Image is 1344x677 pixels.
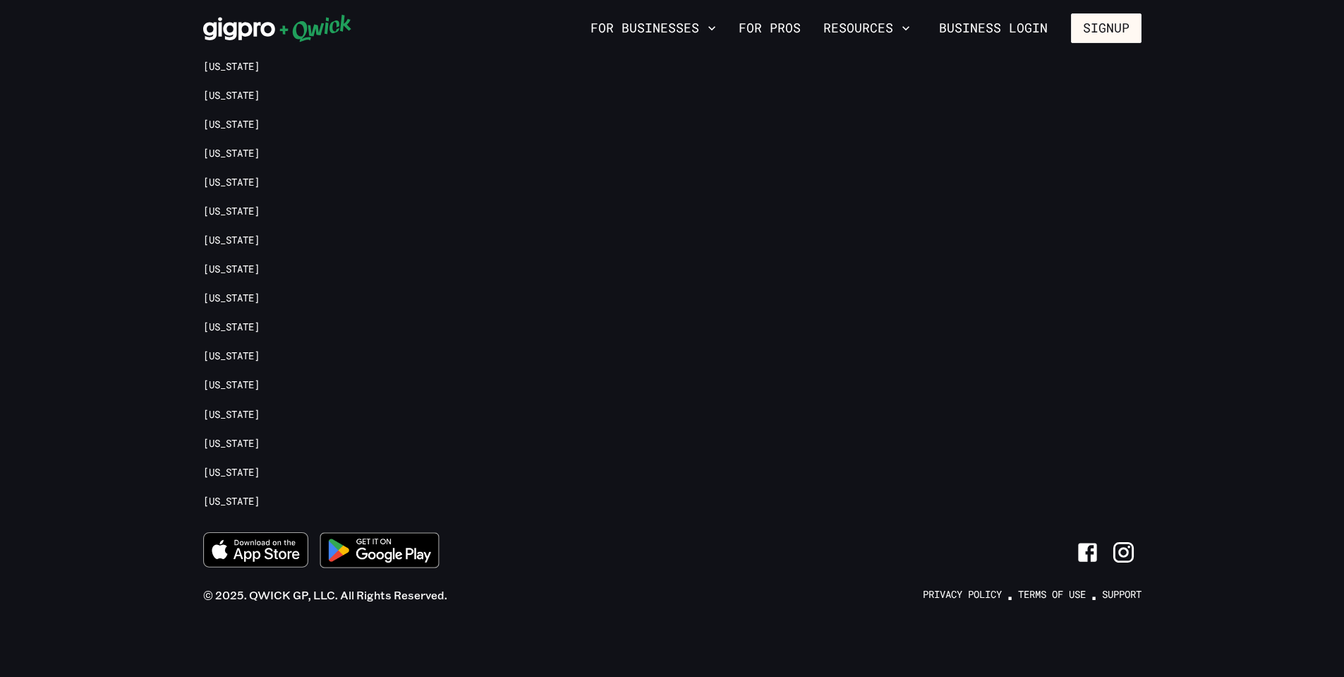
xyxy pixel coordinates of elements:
a: Link to Facebook [1070,534,1106,570]
button: For Businesses [585,16,722,40]
a: [US_STATE] [203,349,260,363]
a: [US_STATE] [203,408,260,421]
a: [US_STATE] [203,234,260,247]
a: [US_STATE] [203,495,260,508]
a: Privacy Policy [923,588,1002,601]
a: [US_STATE] [203,60,260,73]
a: Support [1102,588,1142,601]
span: © 2025. QWICK GP, LLC. All Rights Reserved. [203,588,447,602]
a: [US_STATE] [203,263,260,276]
button: Resources [818,16,916,40]
a: [US_STATE] [203,89,260,102]
a: [US_STATE] [203,292,260,305]
img: Get it on Google Play [311,524,448,577]
span: · [1091,580,1096,610]
a: Terms of Use [1018,588,1086,601]
button: Signup [1071,13,1142,43]
span: · [1007,580,1012,610]
a: [US_STATE] [203,118,260,131]
a: [US_STATE] [203,320,260,334]
a: [US_STATE] [203,437,260,450]
a: [US_STATE] [203,378,260,392]
a: [US_STATE] [203,176,260,189]
a: For Pros [733,16,806,40]
a: Download on the App Store [203,532,309,572]
a: [US_STATE] [203,205,260,218]
a: Link to Instagram [1106,534,1142,570]
a: [US_STATE] [203,466,260,479]
a: [US_STATE] [203,147,260,160]
a: Business Login [927,13,1060,43]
